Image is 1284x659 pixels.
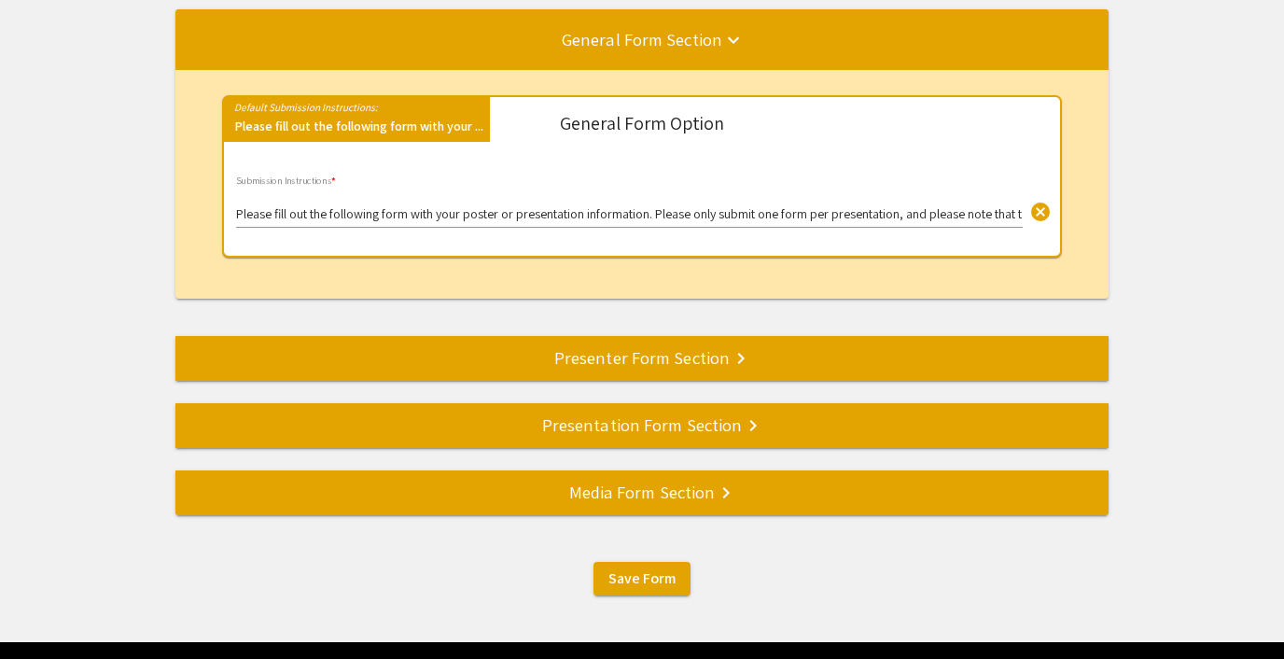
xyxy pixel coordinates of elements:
[224,95,378,114] mat-label: Default Submission Instructions:
[175,403,1109,448] mat-expansion-panel-header: Presentation Form Section
[175,479,1109,505] div: Media Form Section
[560,112,724,134] h5: General Form Option
[175,412,1109,438] div: Presentation Form Section
[175,344,1109,371] div: Presenter Form Section
[224,117,490,142] div: Please fill out the following form with your ...
[236,207,1023,222] input: submission instructions
[593,562,691,596] button: Save Form
[14,575,79,645] iframe: Chat
[722,29,745,51] mat-icon: keyboard_arrow_down
[742,414,764,437] mat-icon: keyboard_arrow_right
[175,9,1109,69] mat-expansion-panel-header: General Form Section
[175,69,1109,299] div: General Form Section
[1022,192,1059,230] button: clear
[730,347,752,370] mat-icon: keyboard_arrow_right
[175,26,1109,52] div: General Form Section
[715,482,737,504] mat-icon: keyboard_arrow_right
[175,470,1109,515] mat-expansion-panel-header: Media Form Section
[1029,201,1052,223] span: cancel
[608,568,676,588] span: Save Form
[175,336,1109,381] mat-expansion-panel-header: Presenter Form Section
